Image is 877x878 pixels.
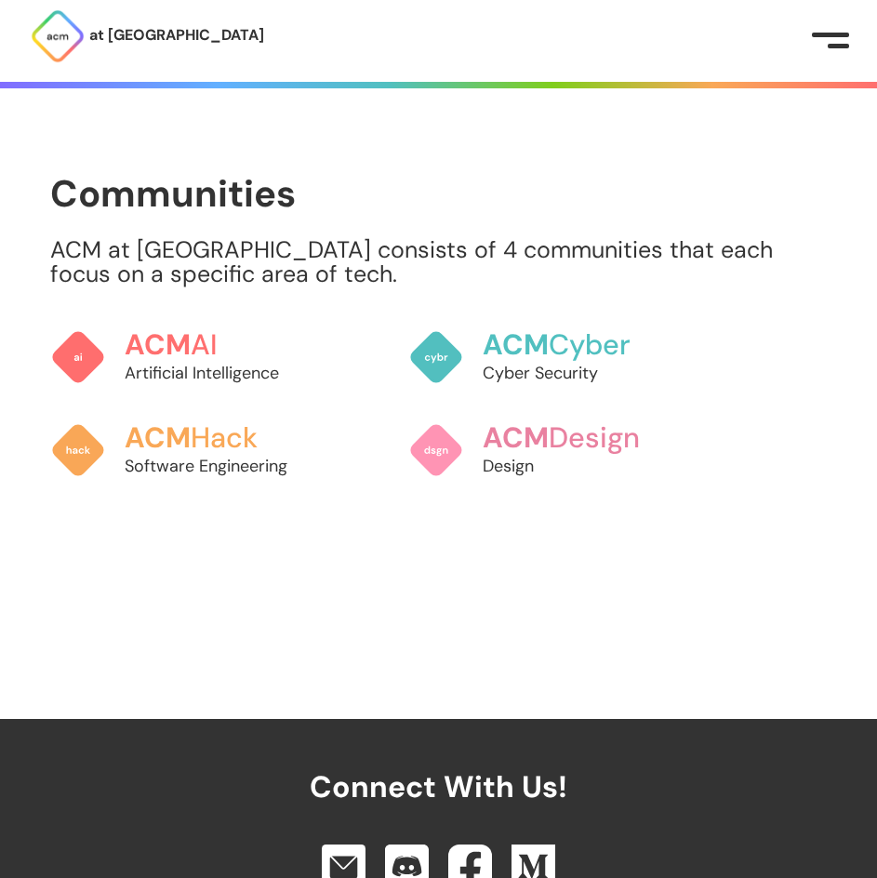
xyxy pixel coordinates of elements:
img: ACM Design [408,422,464,478]
a: ACMDesignDesign [408,404,678,497]
p: at [GEOGRAPHIC_DATA] [89,23,264,47]
h3: AI [125,329,320,361]
p: Design [483,454,678,478]
p: Artificial Intelligence [125,361,320,385]
a: ACMHackSoftware Engineering [50,404,320,497]
span: ACM [483,326,549,363]
h1: Communities [50,173,827,214]
img: ACM Hack [50,422,106,478]
img: ACM Cyber [408,329,464,385]
span: ACM [125,326,191,363]
a: ACMAIArtificial Intelligence [50,311,320,404]
h3: Cyber [483,329,678,361]
h3: Design [483,422,678,454]
span: ACM [125,419,191,456]
p: Cyber Security [483,361,678,385]
p: ACM at [GEOGRAPHIC_DATA] consists of 4 communities that each focus on a specific area of tech. [50,238,827,286]
img: ACM Logo [30,8,86,64]
img: ACM AI [50,329,106,385]
p: Software Engineering [125,454,320,478]
span: ACM [483,419,549,456]
h2: Connect With Us! [310,719,567,804]
a: ACMCyberCyber Security [408,311,678,404]
h3: Hack [125,422,320,454]
a: at [GEOGRAPHIC_DATA] [30,8,264,64]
